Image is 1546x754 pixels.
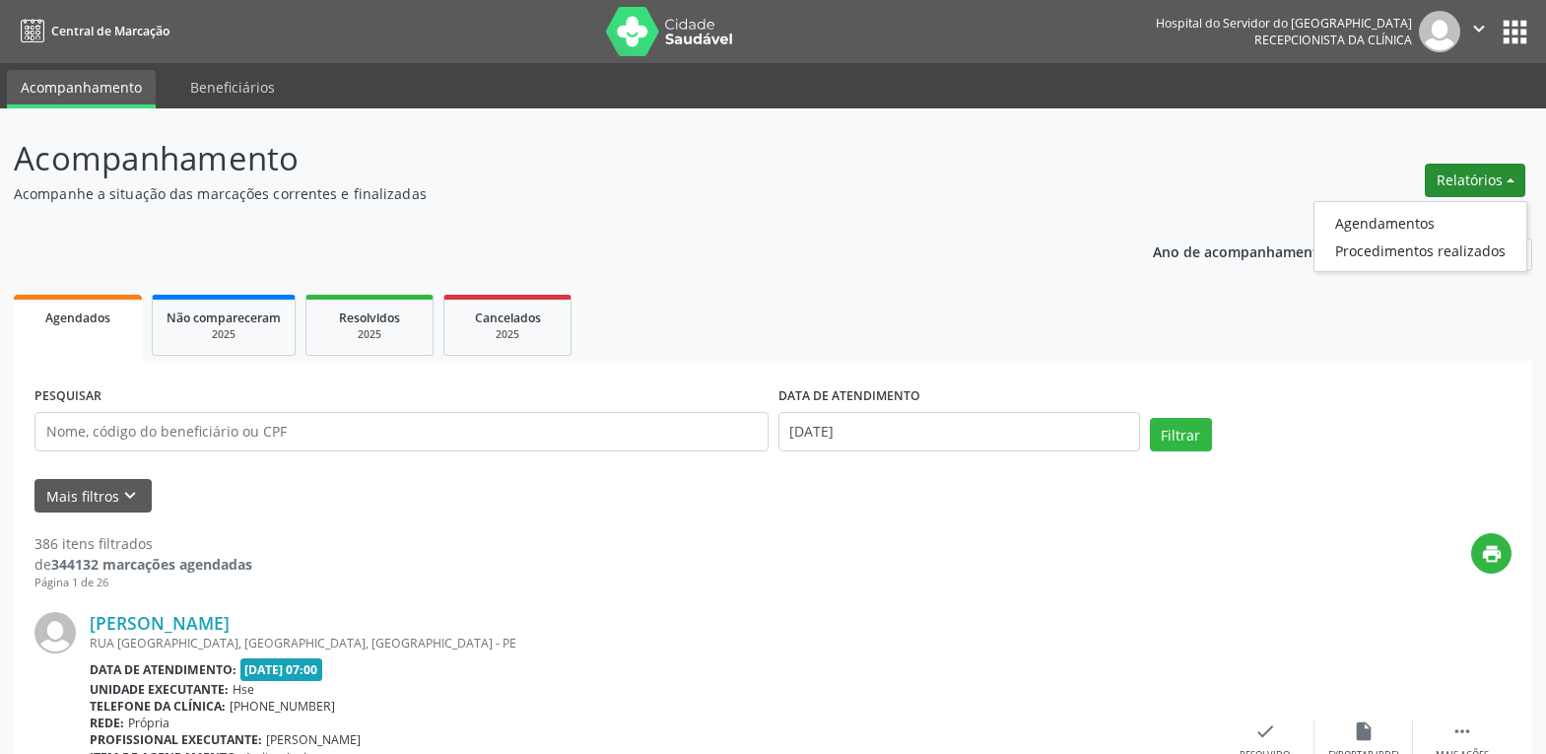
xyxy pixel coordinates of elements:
[475,309,541,326] span: Cancelados
[34,612,76,653] img: img
[1425,164,1525,197] button: Relatórios
[34,479,152,514] button: Mais filtroskeyboard_arrow_down
[90,731,262,748] b: Profissional executante:
[230,698,335,715] span: [PHONE_NUMBER]
[90,698,226,715] b: Telefone da clínica:
[778,381,920,412] label: DATA DE ATENDIMENTO
[90,612,230,634] a: [PERSON_NAME]
[90,635,1216,651] div: RUA [GEOGRAPHIC_DATA], [GEOGRAPHIC_DATA], [GEOGRAPHIC_DATA] - PE
[458,327,557,342] div: 2025
[1353,720,1375,742] i: insert_drive_file
[167,309,281,326] span: Não compareceram
[1254,32,1412,48] span: Recepcionista da clínica
[176,70,289,104] a: Beneficiários
[7,70,156,108] a: Acompanhamento
[320,327,419,342] div: 2025
[1150,418,1212,451] button: Filtrar
[1153,239,1327,263] p: Ano de acompanhamento
[14,134,1077,183] p: Acompanhamento
[1498,15,1532,49] button: apps
[1419,11,1460,52] img: img
[233,681,254,698] span: Hse
[1156,15,1412,32] div: Hospital do Servidor do [GEOGRAPHIC_DATA]
[1460,11,1498,52] button: 
[778,412,1140,451] input: Selecione um intervalo
[90,715,124,731] b: Rede:
[1468,18,1490,39] i: 
[1314,209,1526,237] a: Agendamentos
[90,681,229,698] b: Unidade executante:
[167,327,281,342] div: 2025
[51,23,169,39] span: Central de Marcação
[1471,533,1512,574] button: print
[34,381,101,412] label: PESQUISAR
[1313,201,1527,272] ul: Relatórios
[14,15,169,47] a: Central de Marcação
[34,533,252,554] div: 386 itens filtrados
[1481,543,1503,565] i: print
[1451,720,1473,742] i: 
[240,658,323,681] span: [DATE] 07:00
[34,575,252,591] div: Página 1 de 26
[119,485,141,507] i: keyboard_arrow_down
[339,309,400,326] span: Resolvidos
[34,412,769,451] input: Nome, código do beneficiário ou CPF
[51,555,252,574] strong: 344132 marcações agendadas
[90,661,236,678] b: Data de atendimento:
[266,731,361,748] span: [PERSON_NAME]
[1314,237,1526,264] a: Procedimentos realizados
[34,554,252,575] div: de
[45,309,110,326] span: Agendados
[128,715,169,731] span: Própria
[1254,720,1276,742] i: check
[14,183,1077,204] p: Acompanhe a situação das marcações correntes e finalizadas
